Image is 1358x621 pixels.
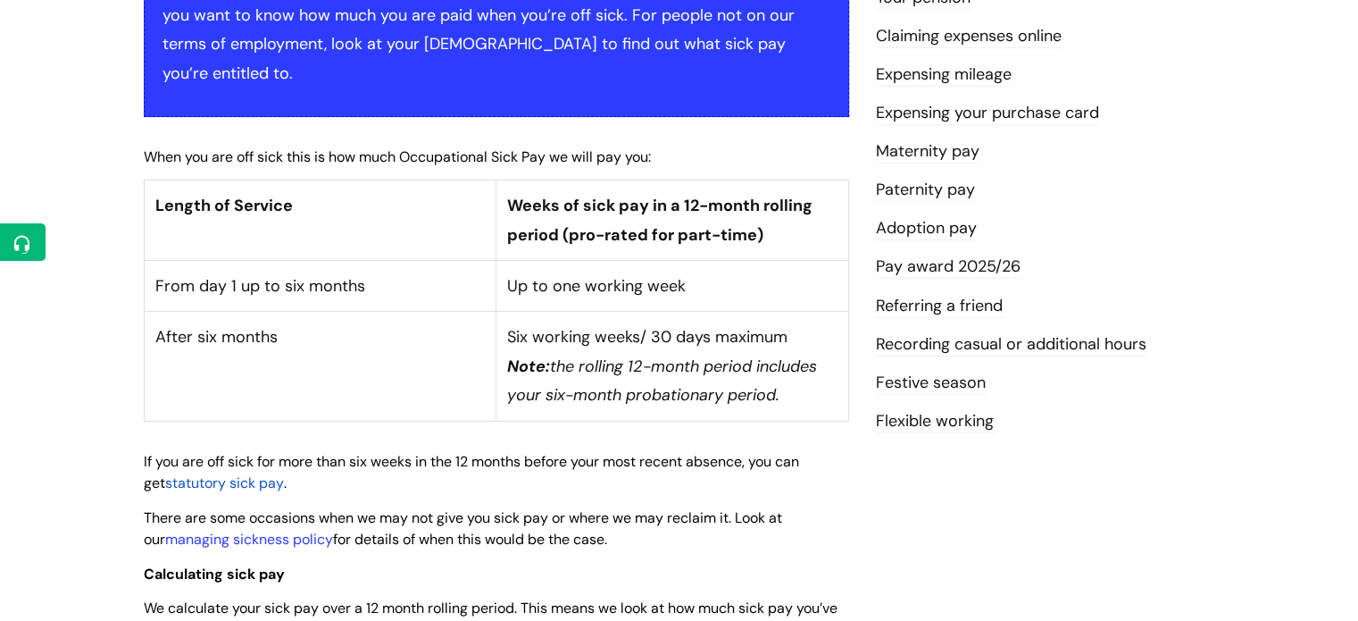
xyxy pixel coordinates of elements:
p: you want to know how much you are paid when you’re off sick. For people not on our terms of emplo... [162,1,830,88]
a: Claiming expenses online [876,25,1062,48]
span: . [284,474,287,492]
em: the rolling 12-month period includes your six-month probationary period. [507,356,817,406]
td: Six working weeks/ 30 days maximum [496,312,849,421]
a: Adoption pay [876,217,977,240]
a: Maternity pay [876,140,979,164]
td: From day 1 up to six months [144,261,496,312]
th: Length of Service [144,180,496,261]
span: Calculating sick pay [144,565,285,583]
span: There are some occasions when we may not give you sick pay or where we may reclaim it. Look at ou... [144,508,782,550]
a: Pay award 2025/26 [876,256,1021,279]
th: Weeks of sick pay in a 12-month rolling period (pro-rated for part-time) [496,180,849,261]
span: When you are off sick this is how much Occupational Sick Pay we will pay you: [144,147,651,166]
a: Recording casual or additional hours [876,333,1146,357]
td: Up to one working week [496,261,849,312]
a: Expensing mileage [876,63,1012,87]
a: managing sickness policy [165,530,333,549]
a: Paternity pay [876,179,975,202]
em: Note: [507,356,550,377]
a: Referring a friend [876,295,1003,318]
a: Expensing your purchase card [876,102,1099,125]
a: Flexible working [876,410,994,433]
td: After six months [144,312,496,421]
span: If you are off sick for more than six weeks in the 12 months before your most recent absence, you... [144,452,799,493]
a: Festive season [876,372,986,395]
a: statutory sick pay [165,474,284,492]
